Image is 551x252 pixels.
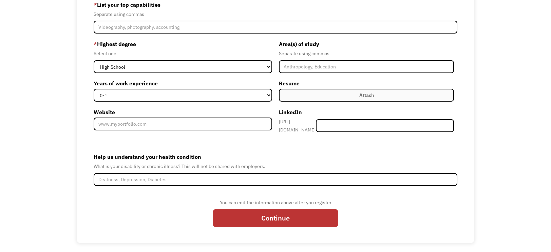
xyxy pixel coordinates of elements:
[213,209,338,227] input: Continue
[279,118,316,134] div: [URL][DOMAIN_NAME]
[94,49,272,58] div: Select one
[279,49,454,58] div: Separate using commas
[94,78,272,89] label: Years of work experience
[94,173,458,186] input: Deafness, Depression, Diabetes
[213,198,338,207] div: You can edit the information above after you register
[94,21,458,34] input: Videography, photography, accounting
[279,60,454,73] input: Anthropology, Education
[94,151,458,162] label: Help us understand your health condition
[94,107,272,118] label: Website
[279,78,454,89] label: Resume
[279,89,454,102] label: Attach
[279,107,454,118] label: LinkedIn
[359,91,374,99] div: Attach
[94,10,458,18] div: Separate using commas
[279,39,454,49] label: Area(s) of study
[94,118,272,130] input: www.myportfolio.com
[94,39,272,49] label: Highest degree
[94,162,458,170] div: What is your disability or chronic illness? This will not be shared with employers.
